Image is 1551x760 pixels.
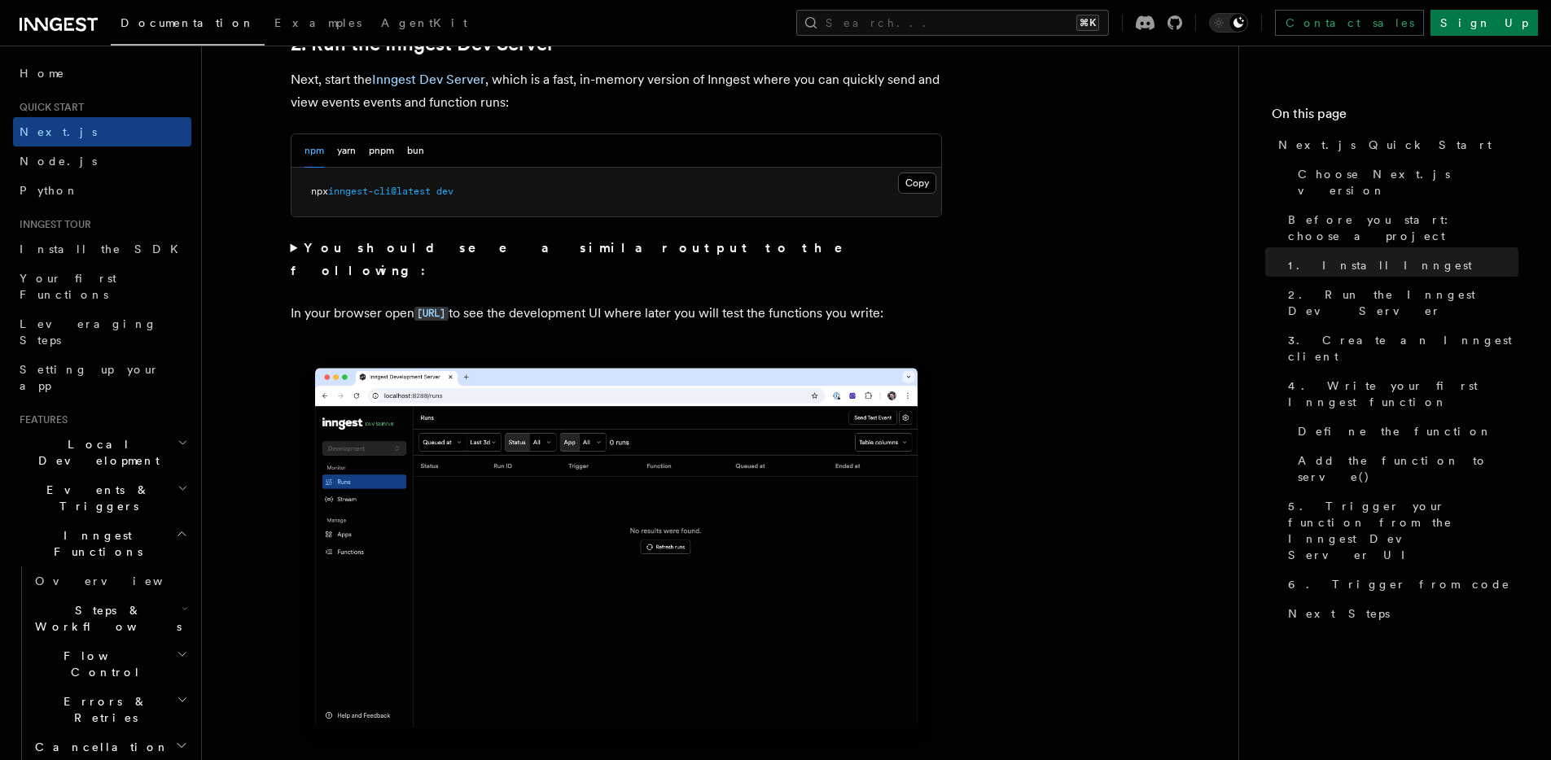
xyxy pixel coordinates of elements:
[13,234,191,264] a: Install the SDK
[1298,166,1518,199] span: Choose Next.js version
[13,264,191,309] a: Your first Functions
[1431,10,1538,36] a: Sign Up
[1209,13,1248,33] button: Toggle dark mode
[371,5,477,44] a: AgentKit
[111,5,265,46] a: Documentation
[13,176,191,205] a: Python
[1282,251,1518,280] a: 1. Install Inngest
[28,566,191,596] a: Overview
[381,16,467,29] span: AgentKit
[13,475,191,521] button: Events & Triggers
[20,317,157,347] span: Leveraging Steps
[20,242,188,256] span: Install the SDK
[13,309,191,355] a: Leveraging Steps
[291,302,942,325] p: In your browser open to see the development UI where later you will test the functions you write:
[13,146,191,176] a: Node.js
[1272,104,1518,130] h4: On this page
[337,134,356,168] button: yarn
[13,101,84,114] span: Quick start
[13,527,176,560] span: Inngest Functions
[28,739,169,755] span: Cancellation
[1291,159,1518,205] a: Choose Next.js version
[13,436,177,469] span: Local Development
[311,186,328,197] span: npx
[1298,423,1492,439] span: Define the function
[1291,417,1518,446] a: Define the function
[28,687,191,732] button: Errors & Retries
[436,186,453,197] span: dev
[274,16,361,29] span: Examples
[1288,212,1518,244] span: Before you start: choose a project
[20,363,160,392] span: Setting up your app
[1298,452,1518,485] span: Add the function to serve()
[414,307,449,321] code: [URL]
[13,430,191,475] button: Local Development
[1291,446,1518,491] a: Add the function to serve()
[28,693,177,726] span: Errors & Retries
[20,272,116,301] span: Your first Functions
[13,482,177,514] span: Events & Triggers
[28,596,191,641] button: Steps & Workflows
[20,125,97,138] span: Next.js
[414,305,449,321] a: [URL]
[369,134,394,168] button: pnpm
[1282,280,1518,325] a: 2. Run the Inngest Dev Server
[28,648,177,680] span: Flow Control
[20,155,97,168] span: Node.js
[1282,371,1518,417] a: 4. Write your first Inngest function
[1282,491,1518,570] a: 5. Trigger your function from the Inngest Dev Server UI
[291,237,942,282] summary: You should see a similar output to the following:
[291,68,942,114] p: Next, start the , which is a fast, in-memory version of Inngest where you can quickly send and vi...
[291,240,866,278] strong: You should see a similar output to the following:
[372,72,485,87] a: Inngest Dev Server
[1272,130,1518,159] a: Next.js Quick Start
[305,134,324,168] button: npm
[407,134,424,168] button: bun
[1288,576,1510,592] span: 6. Trigger from code
[13,117,191,146] a: Next.js
[20,65,65,81] span: Home
[1282,599,1518,628] a: Next Steps
[13,355,191,400] a: Setting up your app
[328,186,431,197] span: inngest-cli@latest
[1282,205,1518,251] a: Before you start: choose a project
[898,173,936,194] button: Copy
[13,413,68,426] span: Features
[1288,605,1390,622] span: Next Steps
[265,5,371,44] a: Examples
[28,641,191,687] button: Flow Control
[20,184,79,197] span: Python
[1288,332,1518,365] span: 3. Create an Inngest client
[35,574,203,587] span: Overview
[1282,325,1518,371] a: 3. Create an Inngest client
[1288,257,1472,273] span: 1. Install Inngest
[1076,15,1099,31] kbd: ⌘K
[13,521,191,566] button: Inngest Functions
[796,10,1109,36] button: Search...⌘K
[1278,137,1492,153] span: Next.js Quick Start
[1275,10,1424,36] a: Contact sales
[1282,570,1518,599] a: 6. Trigger from code
[1288,286,1518,319] span: 2. Run the Inngest Dev Server
[1288,498,1518,563] span: 5. Trigger your function from the Inngest Dev Server UI
[120,16,255,29] span: Documentation
[13,59,191,88] a: Home
[28,602,182,635] span: Steps & Workflows
[1288,378,1518,410] span: 4. Write your first Inngest function
[13,218,91,231] span: Inngest tour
